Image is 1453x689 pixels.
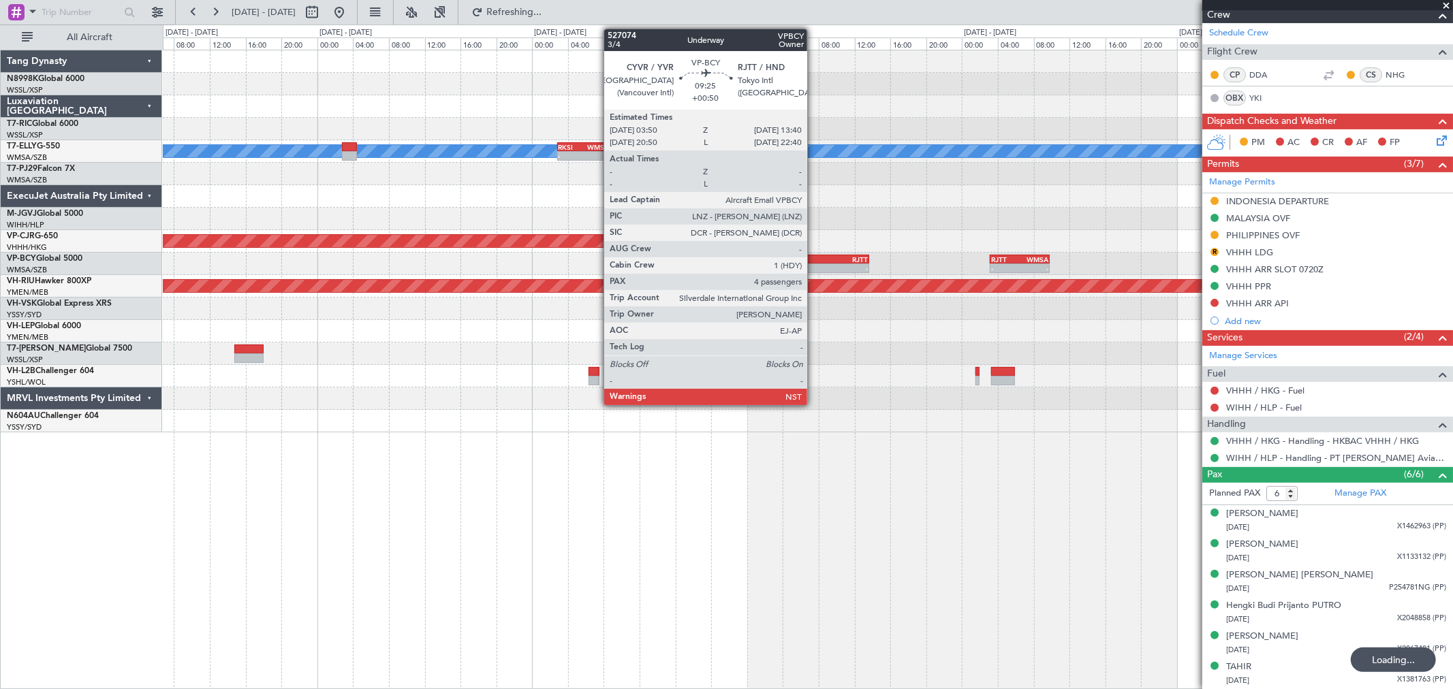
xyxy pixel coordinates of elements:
span: P254781NG (PP) [1389,582,1446,594]
a: WMSA/SZB [7,265,47,275]
span: (3/7) [1404,157,1424,171]
span: All Aircraft [35,33,144,42]
div: 12:00 [425,37,461,50]
span: Handling [1207,417,1246,432]
div: 08:00 [174,37,210,50]
div: CYVR [782,255,825,263]
a: WIHH/HLP [7,220,44,230]
div: MALAYSIA OVF [1226,212,1290,224]
div: 20:00 [926,37,963,50]
span: VH-RIU [7,277,35,285]
span: T7-[PERSON_NAME] [7,344,86,353]
div: 00:00 [747,37,783,50]
span: [DATE] - [DATE] [232,6,296,18]
a: Manage PAX [1334,487,1386,500]
div: 12:00 [1069,37,1106,50]
a: YMEN/MEB [7,287,48,298]
a: T7-PJ29Falcon 7X [7,165,75,173]
span: N8998K [7,75,38,83]
div: 00:00 [1177,37,1213,50]
input: Trip Number [42,2,120,22]
a: YMEN/MEB [7,332,48,342]
span: Dispatch Checks and Weather [1207,114,1337,129]
span: AC [1287,136,1300,150]
div: 20:00 [1141,37,1177,50]
a: N604AUChallenger 604 [7,412,99,420]
div: CP [1223,67,1246,82]
div: 20:00 [281,37,317,50]
a: YSSY/SYD [7,310,42,320]
div: - [782,264,825,272]
div: 20:00 [711,37,747,50]
a: VH-VSKGlobal Express XRS [7,300,112,308]
a: WMSA/SZB [7,175,47,185]
div: [DATE] - [DATE] [534,27,587,39]
button: R [1210,248,1219,256]
span: VH-VSK [7,300,37,308]
a: WIHH / HLP - Fuel [1226,402,1302,413]
span: [DATE] [1226,583,1249,594]
span: Crew [1207,7,1230,23]
a: Manage Permits [1209,176,1275,189]
div: INDONESIA DEPARTURE [1226,195,1329,207]
div: 16:00 [246,37,282,50]
div: - [1020,264,1048,272]
span: Flight Crew [1207,44,1257,60]
div: RJTT [825,255,868,263]
div: 12:00 [210,37,246,50]
a: NHG [1386,69,1416,81]
div: 00:00 [317,37,354,50]
div: - [584,152,609,160]
a: VH-RIUHawker 800XP [7,277,91,285]
span: PM [1251,136,1265,150]
a: N8998KGlobal 6000 [7,75,84,83]
span: VH-L2B [7,367,35,375]
span: Pax [1207,467,1222,483]
a: YSSY/SYD [7,422,42,432]
div: 20:00 [497,37,533,50]
button: All Aircraft [15,27,148,48]
span: Refreshing... [486,7,543,17]
a: YKI [1249,92,1280,104]
div: RJTT [991,255,1020,263]
div: 08:00 [389,37,425,50]
a: Manage Services [1209,349,1277,363]
label: Planned PAX [1209,487,1260,500]
div: VHHH ARR SLOT 0720Z [1226,263,1324,275]
a: WIHH / HLP - Handling - PT [PERSON_NAME] Aviasi WIHH / HLP [1226,452,1446,464]
span: AF [1356,136,1367,150]
div: TAHIR [1226,660,1251,674]
span: Fuel [1207,366,1225,382]
div: 04:00 [998,37,1034,50]
span: [DATE] [1226,645,1249,655]
div: 04:00 [783,37,819,50]
div: VHHH PPR [1226,281,1271,292]
span: Permits [1207,157,1239,172]
span: VH-LEP [7,322,35,330]
span: CR [1322,136,1334,150]
div: [PERSON_NAME] [1226,538,1298,551]
span: X1133132 (PP) [1397,551,1446,563]
span: T7-PJ29 [7,165,37,173]
a: VP-CJRG-650 [7,232,58,240]
a: T7-RICGlobal 6000 [7,120,78,128]
a: VHHH / HKG - Fuel [1226,385,1304,396]
div: Add new [1225,315,1446,327]
a: M-JGVJGlobal 5000 [7,210,83,218]
span: M-JGVJ [7,210,37,218]
div: RKSI [559,143,584,151]
div: 16:00 [1106,37,1142,50]
span: [DATE] [1226,553,1249,563]
span: N604AU [7,412,40,420]
span: [DATE] [1226,522,1249,532]
div: [DATE] - [DATE] [1179,27,1232,39]
a: WSSL/XSP [7,85,43,95]
div: [DATE] - [DATE] [749,27,802,39]
div: 16:00 [676,37,712,50]
div: WMSA [584,143,609,151]
a: VHHH / HKG - Handling - HKBAC VHHH / HKG [1226,435,1419,447]
a: VHHH/HKG [7,242,47,253]
span: X1381763 (PP) [1397,674,1446,686]
div: 00:00 [532,37,568,50]
div: 08:00 [819,37,855,50]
